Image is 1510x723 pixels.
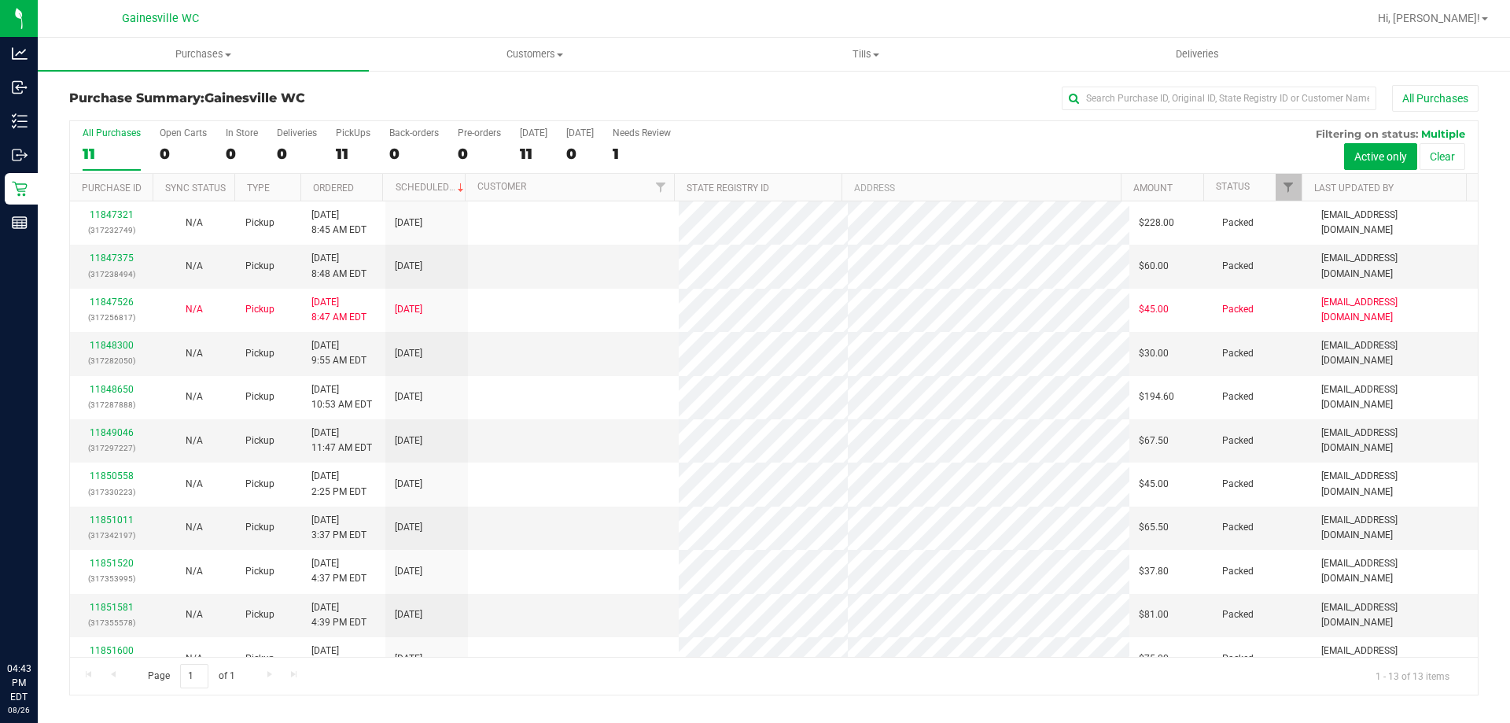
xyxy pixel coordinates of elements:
[1139,477,1169,492] span: $45.00
[79,441,143,456] p: (317297227)
[186,389,203,404] button: N/A
[1222,651,1254,666] span: Packed
[336,145,370,163] div: 11
[134,664,248,688] span: Page of 1
[1062,87,1376,110] input: Search Purchase ID, Original ID, State Registry ID or Customer Name...
[186,653,203,664] span: Not Applicable
[1222,216,1254,231] span: Packed
[12,46,28,61] inline-svg: Analytics
[204,90,305,105] span: Gainesville WC
[1222,520,1254,535] span: Packed
[79,223,143,238] p: (317232749)
[566,145,594,163] div: 0
[1222,302,1254,317] span: Packed
[245,607,274,622] span: Pickup
[1155,47,1240,61] span: Deliveries
[186,522,203,533] span: Not Applicable
[313,183,354,194] a: Ordered
[842,174,1121,201] th: Address
[395,564,422,579] span: [DATE]
[186,520,203,535] button: N/A
[186,564,203,579] button: N/A
[186,435,203,446] span: Not Applicable
[1222,564,1254,579] span: Packed
[277,127,317,138] div: Deliveries
[79,615,143,630] p: (317355578)
[90,209,134,220] a: 11847321
[12,181,28,197] inline-svg: Retail
[336,127,370,138] div: PickUps
[186,216,203,231] button: N/A
[395,389,422,404] span: [DATE]
[389,145,439,163] div: 0
[79,528,143,543] p: (317342197)
[1139,346,1169,361] span: $30.00
[90,602,134,613] a: 11851581
[12,215,28,231] inline-svg: Reports
[245,520,274,535] span: Pickup
[245,389,274,404] span: Pickup
[1314,183,1394,194] a: Last Updated By
[186,433,203,448] button: N/A
[1139,433,1169,448] span: $67.50
[245,216,274,231] span: Pickup
[1421,127,1465,140] span: Multiple
[122,12,199,25] span: Gainesville WC
[186,651,203,666] button: N/A
[1316,127,1418,140] span: Filtering on status:
[395,651,422,666] span: [DATE]
[311,295,366,325] span: [DATE] 8:47 AM EDT
[311,208,366,238] span: [DATE] 8:45 AM EDT
[520,145,547,163] div: 11
[79,310,143,325] p: (317256817)
[90,558,134,569] a: 11851520
[1032,38,1363,71] a: Deliveries
[79,353,143,368] p: (317282050)
[38,47,369,61] span: Purchases
[1276,174,1302,201] a: Filter
[1321,426,1468,456] span: [EMAIL_ADDRESS][DOMAIN_NAME]
[90,470,134,481] a: 11850558
[1321,513,1468,543] span: [EMAIL_ADDRESS][DOMAIN_NAME]
[79,485,143,500] p: (317330223)
[90,515,134,526] a: 11851011
[12,79,28,95] inline-svg: Inbound
[1139,259,1169,274] span: $60.00
[395,302,422,317] span: [DATE]
[1420,143,1465,170] button: Clear
[458,127,501,138] div: Pre-orders
[186,607,203,622] button: N/A
[1139,520,1169,535] span: $65.50
[613,145,671,163] div: 1
[1139,216,1174,231] span: $228.00
[12,113,28,129] inline-svg: Inventory
[701,47,1030,61] span: Tills
[1321,208,1468,238] span: [EMAIL_ADDRESS][DOMAIN_NAME]
[395,607,422,622] span: [DATE]
[1133,183,1173,194] a: Amount
[1363,664,1462,688] span: 1 - 13 of 13 items
[186,609,203,620] span: Not Applicable
[1139,302,1169,317] span: $45.00
[1392,85,1479,112] button: All Purchases
[395,346,422,361] span: [DATE]
[311,251,366,281] span: [DATE] 8:48 AM EDT
[395,433,422,448] span: [DATE]
[1321,469,1468,499] span: [EMAIL_ADDRESS][DOMAIN_NAME]
[186,391,203,402] span: Not Applicable
[1222,607,1254,622] span: Packed
[12,147,28,163] inline-svg: Outbound
[1222,259,1254,274] span: Packed
[226,145,258,163] div: 0
[186,477,203,492] button: N/A
[369,38,700,71] a: Customers
[395,259,422,274] span: [DATE]
[395,477,422,492] span: [DATE]
[245,477,274,492] span: Pickup
[186,566,203,577] span: Not Applicable
[395,216,422,231] span: [DATE]
[477,181,526,192] a: Customer
[1344,143,1417,170] button: Active only
[245,259,274,274] span: Pickup
[648,174,674,201] a: Filter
